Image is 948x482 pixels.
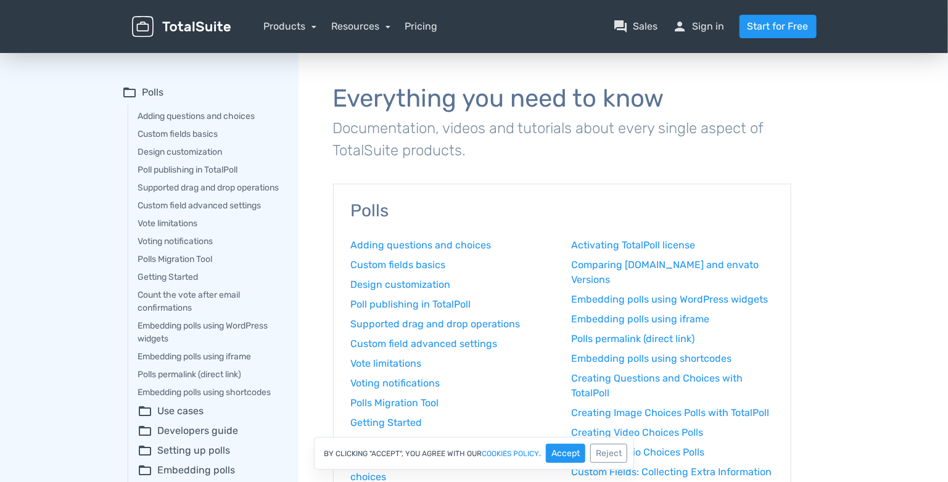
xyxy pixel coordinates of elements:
a: Adding questions and choices [138,110,281,123]
a: Vote limitations [138,217,281,230]
a: Embedding polls using iframe [138,350,281,363]
a: Adding questions and choices [351,238,553,253]
a: Start for Free [740,15,817,38]
a: cookies policy [482,450,539,457]
a: Polls Migration Tool [351,396,553,411]
a: Embedding polls using shortcodes [571,351,773,366]
a: Creating Questions and Choices with TotalPoll [571,371,773,401]
a: Pricing [405,19,438,34]
a: personSign in [673,19,725,34]
a: Embedding polls using WordPress widgets [138,319,281,345]
a: Getting Started [138,271,281,284]
a: question_answerSales [614,19,658,34]
span: folder_open [123,85,138,100]
a: Supported drag and drop operations [138,181,281,194]
button: Reject [590,444,627,463]
p: Documentation, videos and tutorials about every single aspect of TotalSuite products. [333,117,791,161]
a: Voting notifications [138,235,281,248]
a: Custom fields basics [351,258,553,272]
a: Design customization [351,277,553,292]
a: Getting Started [351,415,553,430]
a: Polls Migration Tool [138,253,281,266]
a: Poll publishing in TotalPoll [138,163,281,176]
a: Supported drag and drop operations [351,317,553,332]
h3: Polls [351,202,773,221]
a: Embedding polls using iframe [571,312,773,327]
span: folder_open [138,463,153,478]
a: Creating Image Choices Polls with TotalPoll [571,406,773,420]
a: Count the vote after email confirmations [351,435,553,450]
span: folder_open [138,404,153,419]
a: Poll publishing in TotalPoll [351,297,553,312]
a: Voting notifications [351,376,553,391]
a: Embedding polls using shortcodes [138,386,281,399]
a: Embedding polls using WordPress widgets [571,292,773,307]
a: Design customization [138,145,281,158]
a: Comparing [DOMAIN_NAME] and envato Versions [571,258,773,287]
summary: folder_openPolls [123,85,281,100]
a: Products [264,20,317,32]
div: By clicking "Accept", you agree with our . [314,437,634,470]
span: person [673,19,688,34]
h1: Everything you need to know [333,85,791,112]
span: question_answer [614,19,629,34]
button: Accept [546,444,585,463]
a: Vote limitations [351,356,553,371]
a: Creating Video Choices Polls [571,425,773,440]
a: Polls permalink (direct link) [138,368,281,381]
a: Polls permalink (direct link) [571,332,773,346]
a: Custom field advanced settings [138,199,281,212]
summary: folder_openEmbedding polls [138,463,281,478]
img: TotalSuite for WordPress [132,16,231,38]
a: Count the vote after email confirmations [138,288,281,314]
a: Custom field advanced settings [351,337,553,351]
span: folder_open [138,423,153,438]
summary: folder_openUse cases [138,404,281,419]
summary: folder_openDevelopers guide [138,423,281,438]
a: Resources [331,20,390,32]
a: Custom fields basics [138,128,281,141]
a: Activating TotalPoll license [571,238,773,253]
